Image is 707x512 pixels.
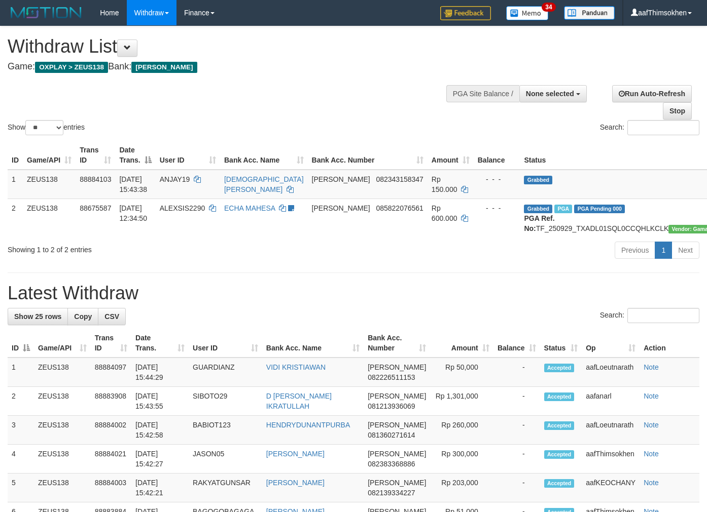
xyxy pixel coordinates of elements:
[644,450,659,458] a: Note
[67,308,98,325] a: Copy
[160,204,205,212] span: ALEXSIS2290
[519,85,587,102] button: None selected
[25,120,63,135] select: Showentries
[600,120,699,135] label: Search:
[493,358,540,387] td: -
[493,445,540,474] td: -
[544,392,575,401] span: Accepted
[8,445,34,474] td: 4
[35,62,108,73] span: OXPLAY > ZEUS138
[615,242,655,259] a: Previous
[80,204,111,212] span: 88675587
[8,141,23,170] th: ID
[189,329,262,358] th: User ID: activate to sort column ascending
[368,373,415,381] span: Copy 082226511153 to clipboard
[368,421,426,429] span: [PERSON_NAME]
[430,416,493,445] td: Rp 260,000
[131,358,189,387] td: [DATE] 15:44:29
[544,421,575,430] span: Accepted
[262,329,364,358] th: Bank Acc. Name: activate to sort column ascending
[8,387,34,416] td: 2
[428,141,474,170] th: Amount: activate to sort column ascending
[8,36,461,57] h1: Withdraw List
[8,329,34,358] th: ID: activate to sort column descending
[554,205,572,213] span: Marked by aafpengsreynich
[644,392,659,400] a: Note
[640,329,699,358] th: Action
[115,141,155,170] th: Date Trans.: activate to sort column descending
[474,141,520,170] th: Balance
[671,242,699,259] a: Next
[91,445,131,474] td: 88884021
[478,203,516,213] div: - - -
[600,308,699,323] label: Search:
[544,364,575,372] span: Accepted
[376,204,423,212] span: Copy 085822076561 to clipboard
[368,479,426,487] span: [PERSON_NAME]
[8,474,34,502] td: 5
[91,474,131,502] td: 88884003
[506,6,549,20] img: Button%20Memo.svg
[493,416,540,445] td: -
[156,141,220,170] th: User ID: activate to sort column ascending
[432,204,457,222] span: Rp 600.000
[430,445,493,474] td: Rp 300,000
[76,141,115,170] th: Trans ID: activate to sort column ascending
[582,387,640,416] td: aafanarl
[23,141,76,170] th: Game/API: activate to sort column ascending
[544,450,575,459] span: Accepted
[430,387,493,416] td: Rp 1,301,000
[34,445,91,474] td: ZEUS138
[493,387,540,416] td: -
[104,312,119,321] span: CSV
[119,204,147,222] span: [DATE] 12:34:50
[189,416,262,445] td: BABIOT123
[430,358,493,387] td: Rp 50,000
[23,170,76,199] td: ZEUS138
[582,474,640,502] td: aafKEOCHANY
[224,204,275,212] a: ECHA MAHESA
[368,460,415,468] span: Copy 082383368886 to clipboard
[644,363,659,371] a: Note
[34,387,91,416] td: ZEUS138
[493,329,540,358] th: Balance: activate to sort column ascending
[524,176,552,184] span: Grabbed
[432,175,457,193] span: Rp 150.000
[91,416,131,445] td: 88884002
[368,402,415,410] span: Copy 081213936069 to clipboard
[582,445,640,474] td: aafThimsokhen
[34,329,91,358] th: Game/API: activate to sort column ascending
[160,175,190,183] span: ANJAY19
[266,479,325,487] a: [PERSON_NAME]
[98,308,126,325] a: CSV
[8,120,85,135] label: Show entries
[627,308,699,323] input: Search:
[582,358,640,387] td: aafLoeutnarath
[34,358,91,387] td: ZEUS138
[189,474,262,502] td: RAKYATGUNSAR
[8,358,34,387] td: 1
[34,416,91,445] td: ZEUS138
[189,387,262,416] td: SIBOTO29
[582,416,640,445] td: aafLoeutnarath
[119,175,147,193] span: [DATE] 15:43:38
[368,392,426,400] span: [PERSON_NAME]
[80,175,111,183] span: 88884103
[440,6,491,20] img: Feedback.jpg
[368,450,426,458] span: [PERSON_NAME]
[8,241,287,255] div: Showing 1 to 2 of 2 entries
[14,312,61,321] span: Show 25 rows
[34,474,91,502] td: ZEUS138
[131,387,189,416] td: [DATE] 15:43:55
[189,445,262,474] td: JASON05
[540,329,582,358] th: Status: activate to sort column ascending
[131,445,189,474] td: [DATE] 15:42:27
[655,242,672,259] a: 1
[478,174,516,184] div: - - -
[430,329,493,358] th: Amount: activate to sort column ascending
[627,120,699,135] input: Search:
[493,474,540,502] td: -
[131,474,189,502] td: [DATE] 15:42:21
[131,416,189,445] td: [DATE] 15:42:58
[23,199,76,238] td: ZEUS138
